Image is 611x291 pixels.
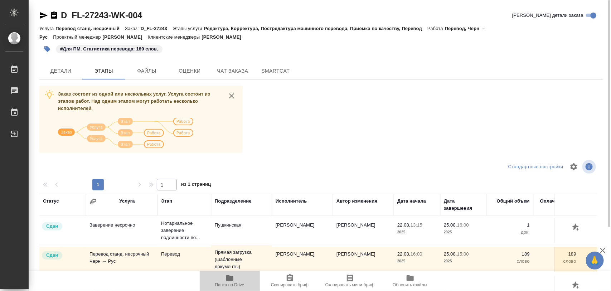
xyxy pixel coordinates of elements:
span: SmartCat [258,67,293,76]
div: split button [506,161,565,173]
span: 🙏 [589,253,601,268]
span: Папка на Drive [215,282,244,287]
span: [PERSON_NAME] детали заказа [512,12,583,19]
p: слово [537,258,576,265]
p: док. [490,229,530,236]
button: close [226,91,237,101]
span: Детали [44,67,78,76]
p: Работа [427,26,445,31]
p: 16:00 [457,222,469,228]
div: Статус [43,198,59,205]
button: Добавить тэг [39,41,55,57]
button: Скопировать ссылку [50,11,58,20]
a: D_FL-27243-WK-004 [61,10,142,20]
p: 13:15 [411,222,422,228]
div: Исполнитель [276,198,307,205]
button: 🙏 [586,252,604,270]
button: Обновить файлы [380,271,440,291]
p: Услуга [39,26,55,31]
p: [PERSON_NAME] [103,34,148,40]
p: слово [490,258,530,265]
p: Сдан [46,252,58,259]
td: [PERSON_NAME] [272,218,333,243]
div: Дата начала [397,198,426,205]
p: 189 [490,251,530,258]
td: Перевод станд. несрочный Черн → Рус [86,247,157,272]
div: Подразделение [215,198,252,205]
div: Этап [161,198,172,205]
p: 25.08, [444,222,457,228]
p: Клиентские менеджеры [148,34,202,40]
p: [PERSON_NAME] [202,34,247,40]
p: 189 [537,251,576,258]
span: из 1 страниц [181,180,211,190]
button: Папка на Drive [200,271,260,291]
span: Настроить таблицу [565,158,582,175]
p: Редактура, Корректура, Постредактура машинного перевода, Приёмка по качеству, Перевод [204,26,427,31]
div: Автор изменения [336,198,377,205]
p: 2025 [444,258,483,265]
span: Обновить файлы [393,282,427,287]
span: Скопировать бриф [271,282,309,287]
td: Заверение несрочно [86,218,157,243]
p: 1 [490,222,530,229]
p: #Для ПМ. Статистика перевода: 189 слов. [60,45,158,53]
p: Этапы услуги [173,26,204,31]
div: Оплачиваемый объем [537,198,576,212]
span: Заказ состоит из одной или нескольких услуг. Услуга состоит из этапов работ. Над одним этапом мог... [58,91,210,111]
p: Перевод станд. несрочный [55,26,125,31]
p: 2025 [444,229,483,236]
button: Скопировать мини-бриф [320,271,380,291]
div: Услуга [119,198,135,205]
p: Перевод [161,251,208,258]
td: Пушкинская [211,218,272,243]
span: Этапы [87,67,121,76]
p: 22.08, [397,251,411,257]
p: 16:00 [411,251,422,257]
p: док. [537,229,576,236]
td: [PERSON_NAME] [333,247,394,272]
td: [PERSON_NAME] [333,218,394,243]
button: Скопировать ссылку для ЯМессенджера [39,11,48,20]
td: [PERSON_NAME] [272,247,333,272]
td: Прямая загрузка (шаблонные документы) [211,245,272,274]
p: 2025 [397,229,437,236]
span: Файлы [130,67,164,76]
p: Проектный менеджер [53,34,102,40]
span: Посмотреть информацию [582,160,597,174]
p: Сдан [46,223,58,230]
p: 22.08, [397,222,411,228]
button: Сгруппировать [89,198,97,205]
span: Скопировать мини-бриф [325,282,374,287]
span: Для ПМ. Статистика перевода: 189 слов. [55,45,163,52]
p: 25.08, [444,251,457,257]
span: Оценки [173,67,207,76]
p: 1 [537,222,576,229]
div: Общий объем [497,198,530,205]
div: Дата завершения [444,198,483,212]
span: Чат заказа [215,67,250,76]
p: D_FL-27243 [141,26,173,31]
button: Скопировать бриф [260,271,320,291]
button: Добавить оценку [570,222,582,234]
p: 15:00 [457,251,469,257]
p: Нотариальное заверение подлинности по... [161,220,208,241]
p: 2025 [397,258,437,265]
p: Заказ: [125,26,140,31]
